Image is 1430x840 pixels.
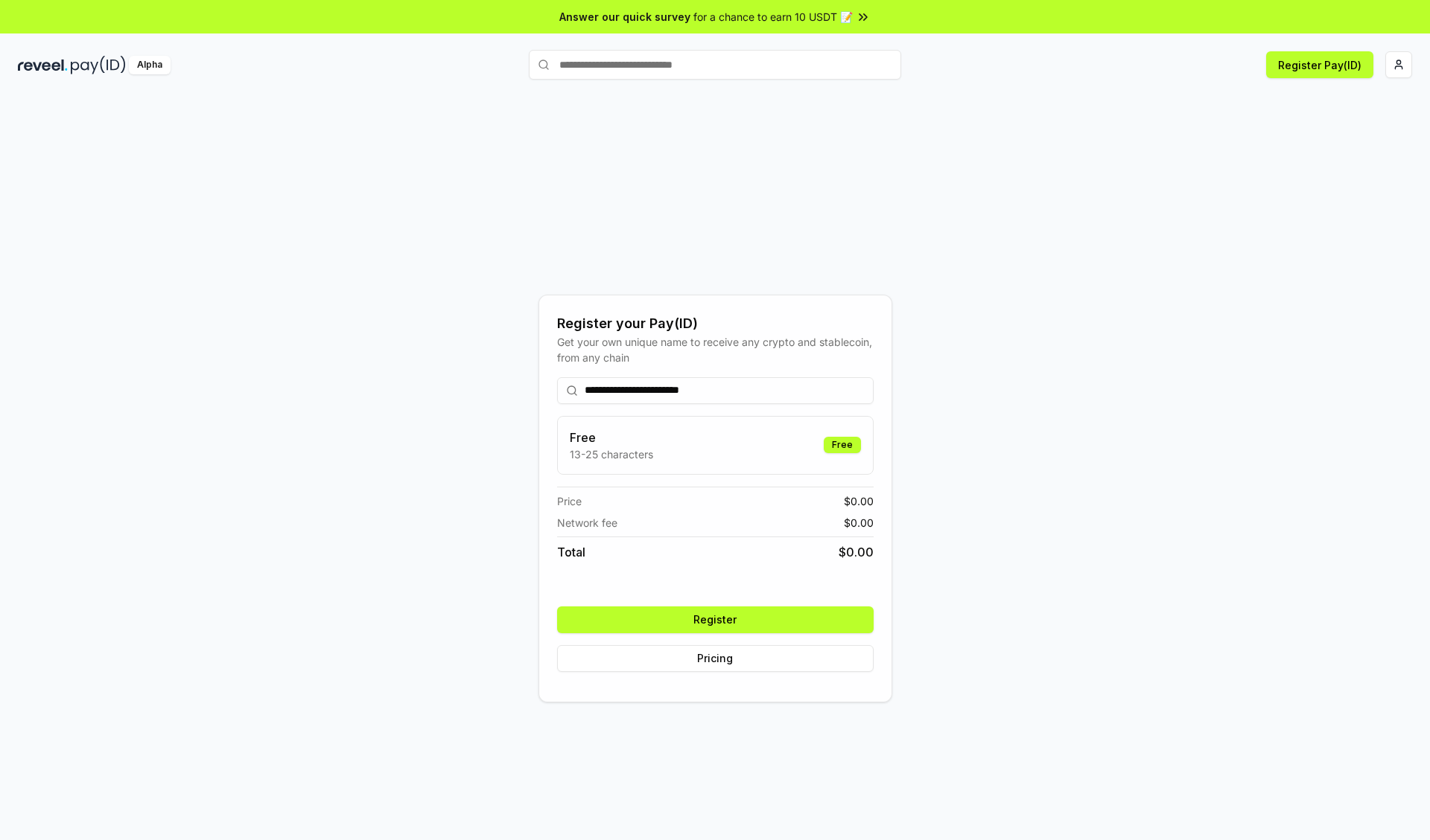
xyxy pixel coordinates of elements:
[129,56,171,74] div: Alpha
[824,437,861,453] div: Free
[1266,51,1373,78] button: Register Pay(ID)
[71,56,126,74] img: pay_id
[693,9,853,25] span: for a chance to earn 10 USDT 📝
[570,446,653,462] p: 13-25 characters
[557,515,617,530] span: Network fee
[844,515,874,530] span: $ 0.00
[844,493,874,509] span: $ 0.00
[557,334,874,365] div: Get your own unique name to receive any crypto and stablecoin, from any chain
[557,313,874,334] div: Register your Pay(ID)
[839,543,874,561] span: $ 0.00
[557,543,585,561] span: Total
[570,429,653,446] h3: Free
[557,493,582,509] span: Price
[557,645,874,672] button: Pricing
[559,9,690,25] span: Answer our quick survey
[557,606,874,633] button: Register
[18,56,68,74] img: reveel_dark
